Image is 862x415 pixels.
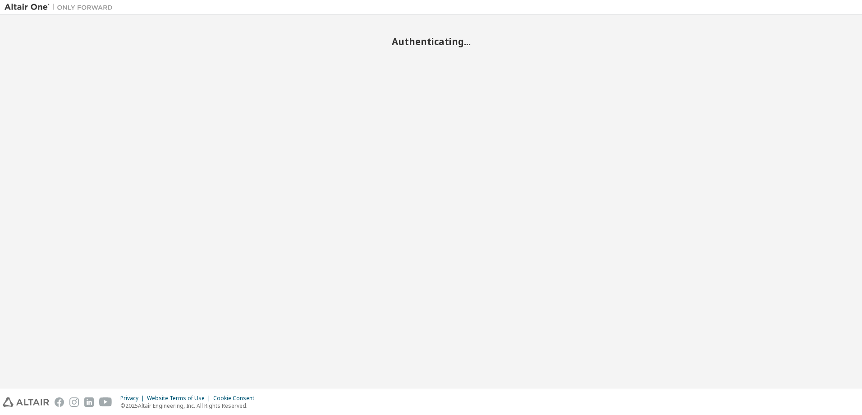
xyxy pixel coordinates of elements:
[120,395,147,402] div: Privacy
[55,397,64,407] img: facebook.svg
[69,397,79,407] img: instagram.svg
[99,397,112,407] img: youtube.svg
[5,36,857,47] h2: Authenticating...
[147,395,213,402] div: Website Terms of Use
[5,3,117,12] img: Altair One
[213,395,260,402] div: Cookie Consent
[3,397,49,407] img: altair_logo.svg
[84,397,94,407] img: linkedin.svg
[120,402,260,410] p: © 2025 Altair Engineering, Inc. All Rights Reserved.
